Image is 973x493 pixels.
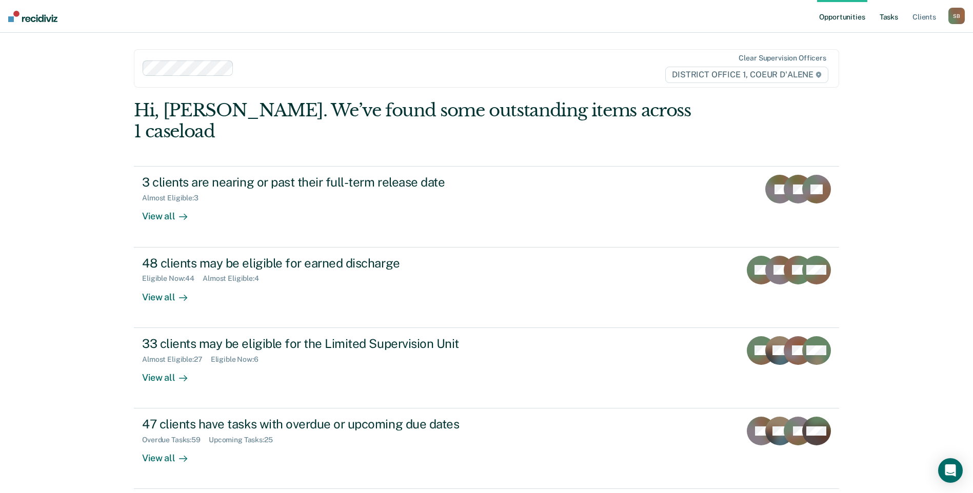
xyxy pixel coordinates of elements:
div: S B [948,8,965,24]
div: 48 clients may be eligible for earned discharge [142,256,502,271]
div: Hi, [PERSON_NAME]. We’ve found some outstanding items across 1 caseload [134,100,698,142]
div: 3 clients are nearing or past their full-term release date [142,175,502,190]
div: View all [142,363,200,383]
a: 3 clients are nearing or past their full-term release dateAlmost Eligible:3View all [134,166,839,247]
div: Upcoming Tasks : 25 [209,436,281,444]
div: View all [142,283,200,303]
a: 47 clients have tasks with overdue or upcoming due datesOverdue Tasks:59Upcoming Tasks:25View all [134,408,839,489]
div: Eligible Now : 44 [142,274,203,283]
div: Almost Eligible : 3 [142,194,207,202]
div: View all [142,444,200,464]
div: 47 clients have tasks with overdue or upcoming due dates [142,417,502,432]
a: 48 clients may be eligible for earned dischargeEligible Now:44Almost Eligible:4View all [134,248,839,328]
div: Eligible Now : 6 [211,355,267,364]
img: Recidiviz [8,11,57,22]
button: SB [948,8,965,24]
div: Clear supervision officers [739,54,826,63]
div: Almost Eligible : 4 [203,274,267,283]
div: View all [142,202,200,222]
span: DISTRICT OFFICE 1, COEUR D'ALENE [665,67,828,83]
div: Open Intercom Messenger [938,458,963,483]
div: Overdue Tasks : 59 [142,436,209,444]
a: 33 clients may be eligible for the Limited Supervision UnitAlmost Eligible:27Eligible Now:6View all [134,328,839,408]
div: 33 clients may be eligible for the Limited Supervision Unit [142,336,502,351]
div: Almost Eligible : 27 [142,355,211,364]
